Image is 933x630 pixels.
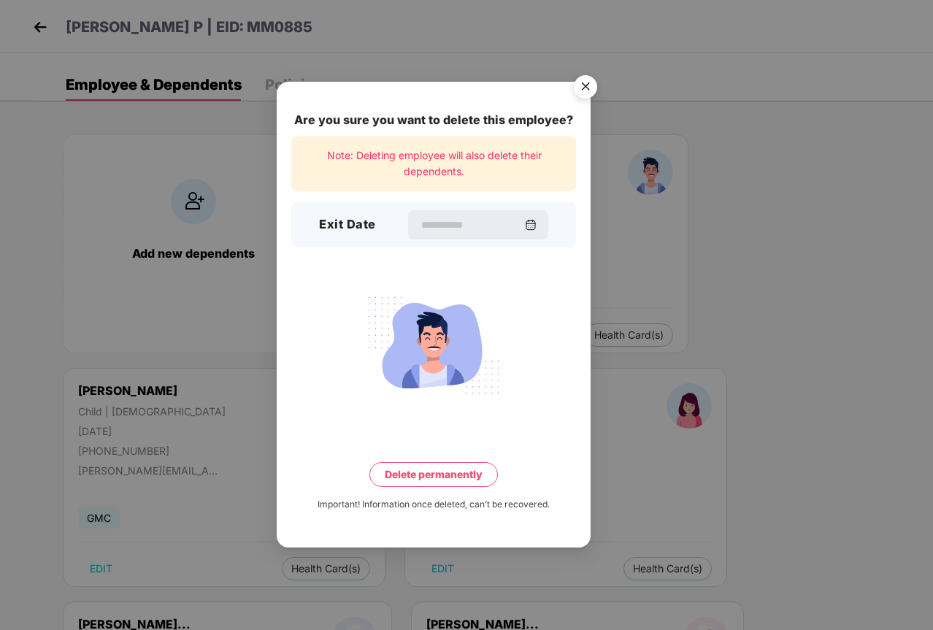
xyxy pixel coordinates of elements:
[291,111,576,129] div: Are you sure you want to delete this employee?
[291,137,576,191] div: Note: Deleting employee will also delete their dependents.
[369,462,498,487] button: Delete permanently
[319,216,376,235] h3: Exit Date
[525,219,537,231] img: svg+xml;base64,PHN2ZyBpZD0iQ2FsZW5kYXItMzJ4MzIiIHhtbG5zPSJodHRwOi8vd3d3LnczLm9yZy8yMDAwL3N2ZyIgd2...
[318,498,550,512] div: Important! Information once deleted, can’t be recovered.
[565,69,606,110] img: svg+xml;base64,PHN2ZyB4bWxucz0iaHR0cDovL3d3dy53My5vcmcvMjAwMC9zdmciIHdpZHRoPSI1NiIgaGVpZ2h0PSI1Ni...
[565,68,604,107] button: Close
[352,288,515,402] img: svg+xml;base64,PHN2ZyB4bWxucz0iaHR0cDovL3d3dy53My5vcmcvMjAwMC9zdmciIHdpZHRoPSIyMjQiIGhlaWdodD0iMT...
